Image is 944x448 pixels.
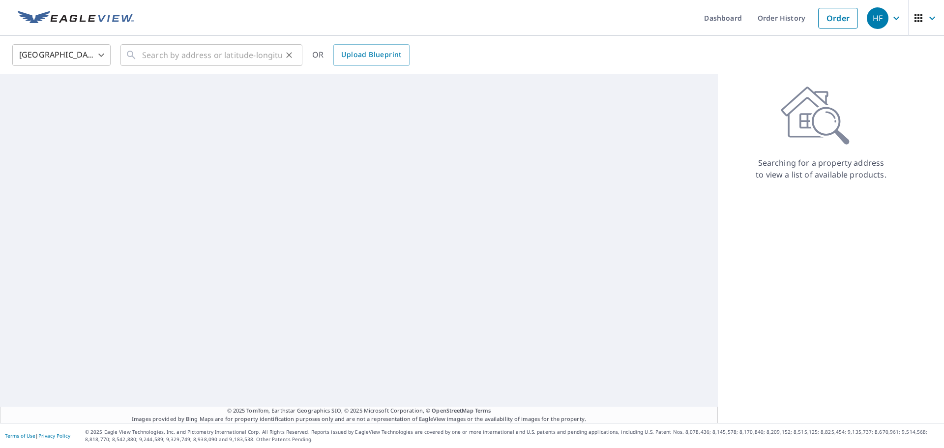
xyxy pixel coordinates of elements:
div: OR [312,44,410,66]
input: Search by address or latitude-longitude [142,41,282,69]
span: © 2025 TomTom, Earthstar Geographics SIO, © 2025 Microsoft Corporation, © [227,407,491,415]
p: | [5,433,70,439]
a: Order [818,8,858,29]
span: Upload Blueprint [341,49,401,61]
p: Searching for a property address to view a list of available products. [755,157,887,180]
p: © 2025 Eagle View Technologies, Inc. and Pictometry International Corp. All Rights Reserved. Repo... [85,428,939,443]
a: Privacy Policy [38,432,70,439]
button: Clear [282,48,296,62]
div: [GEOGRAPHIC_DATA] [12,41,111,69]
a: OpenStreetMap [432,407,473,414]
a: Upload Blueprint [333,44,409,66]
img: EV Logo [18,11,134,26]
a: Terms [475,407,491,414]
div: HF [867,7,888,29]
a: Terms of Use [5,432,35,439]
